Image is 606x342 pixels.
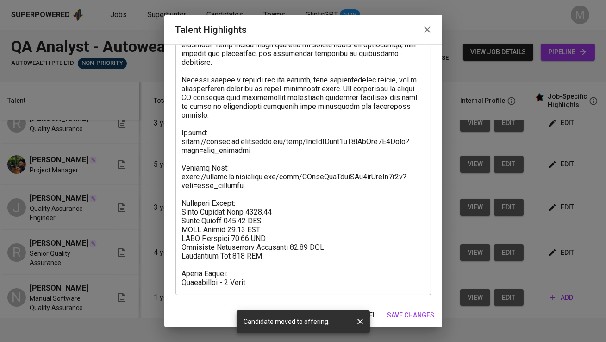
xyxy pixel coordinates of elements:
[244,313,330,330] div: Candidate moved to offering.
[175,22,431,37] h2: Talent Highlights
[349,307,380,324] button: cancel
[384,307,438,324] button: save changes
[387,310,435,321] span: save changes
[352,310,376,321] span: cancel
